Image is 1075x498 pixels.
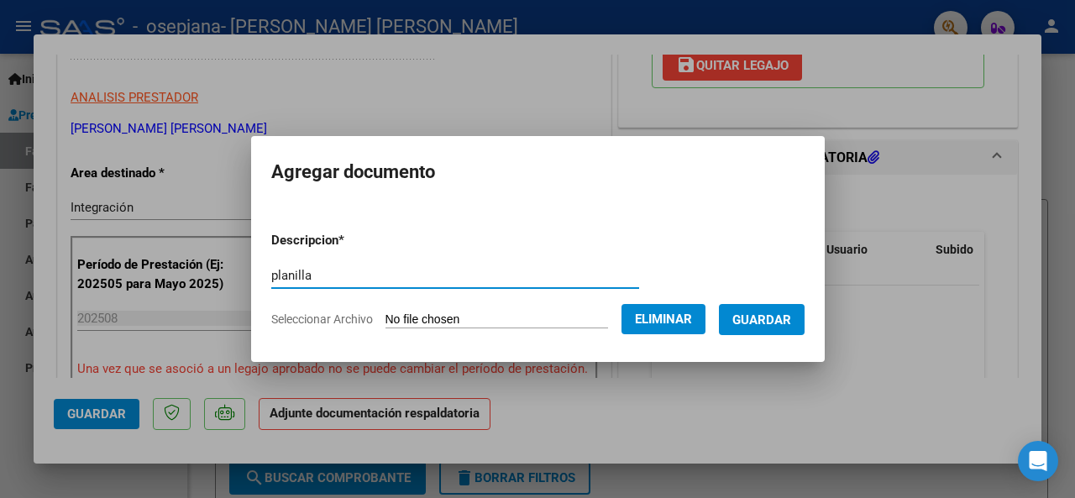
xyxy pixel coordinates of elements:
p: Descripcion [271,231,432,250]
span: Eliminar [635,312,692,327]
div: Open Intercom Messenger [1018,441,1058,481]
button: Eliminar [621,304,705,334]
h2: Agregar documento [271,156,805,188]
span: Guardar [732,312,791,328]
span: Seleccionar Archivo [271,312,373,326]
button: Guardar [719,304,805,335]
